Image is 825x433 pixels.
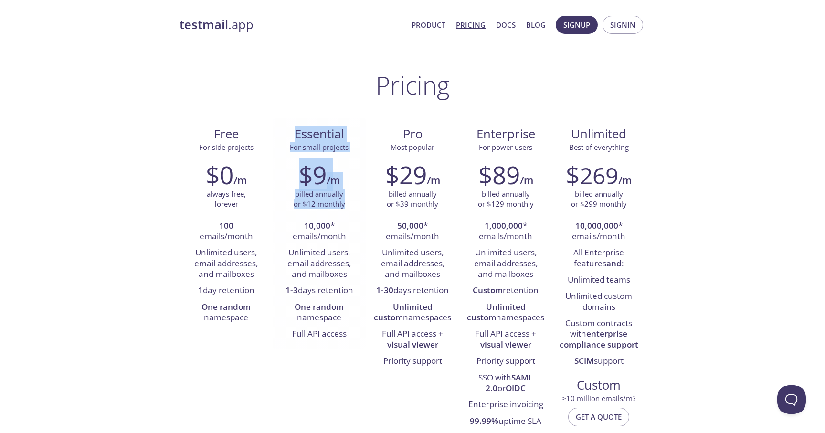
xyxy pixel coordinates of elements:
[466,397,545,413] li: Enterprise invoicing
[466,299,545,327] li: namespaces
[290,142,349,152] span: For small projects
[574,355,594,366] strong: SCIM
[201,301,251,312] strong: One random
[466,283,545,299] li: retention
[473,285,503,296] strong: Custom
[199,142,254,152] span: For side projects
[466,353,545,370] li: Priority support
[187,218,265,245] li: emails/month
[562,393,635,403] span: > 10 million emails/m?
[777,385,806,414] iframe: Help Scout Beacon - Open
[560,245,638,272] li: All Enterprise features :
[576,411,622,423] span: Get a quote
[496,19,516,31] a: Docs
[233,172,247,189] h6: /m
[560,377,638,393] span: Custom
[373,299,452,327] li: namespaces
[376,71,450,99] h1: Pricing
[478,160,520,189] h2: $89
[571,126,626,142] span: Unlimited
[373,245,452,283] li: Unlimited users, email addresses, and mailboxes
[206,160,233,189] h2: $0
[571,189,627,210] p: billed annually or $299 monthly
[373,283,452,299] li: days retention
[466,413,545,430] li: uptime SLA
[485,220,523,231] strong: 1,000,000
[299,160,327,189] h2: $9
[373,218,452,245] li: * emails/month
[391,142,434,152] span: Most popular
[486,372,533,393] strong: SAML 2.0
[467,126,545,142] span: Enterprise
[373,326,452,353] li: Full API access +
[603,16,643,34] button: Signin
[560,353,638,370] li: support
[568,408,629,426] button: Get a quote
[374,301,433,323] strong: Unlimited custom
[294,189,345,210] p: billed annually or $12 monthly
[180,16,228,33] strong: testmail
[618,172,632,189] h6: /m
[187,299,265,327] li: namespace
[412,19,445,31] a: Product
[569,142,629,152] span: Best of everything
[207,189,246,210] p: always free, forever
[556,16,598,34] button: Signup
[280,326,359,342] li: Full API access
[387,339,438,350] strong: visual viewer
[304,220,330,231] strong: 10,000
[560,218,638,245] li: * emails/month
[286,285,298,296] strong: 1-3
[376,285,393,296] strong: 1-30
[373,126,451,142] span: Pro
[520,172,533,189] h6: /m
[563,19,590,31] span: Signup
[466,326,545,353] li: Full API access +
[187,283,265,299] li: day retention
[180,17,404,33] a: testmail.app
[560,288,638,316] li: Unlimited custom domains
[478,189,534,210] p: billed annually or $129 monthly
[373,353,452,370] li: Priority support
[479,142,532,152] span: For power users
[506,382,526,393] strong: OIDC
[198,285,203,296] strong: 1
[466,245,545,283] li: Unlimited users, email addresses, and mailboxes
[560,328,638,349] strong: enterprise compliance support
[327,172,340,189] h6: /m
[467,301,526,323] strong: Unlimited custom
[575,220,618,231] strong: 10,000,000
[397,220,423,231] strong: 50,000
[187,126,265,142] span: Free
[610,19,635,31] span: Signin
[580,160,618,191] span: 269
[566,160,618,189] h2: $
[480,339,531,350] strong: visual viewer
[466,370,545,397] li: SSO with or
[219,220,233,231] strong: 100
[295,301,344,312] strong: One random
[280,245,359,283] li: Unlimited users, email addresses, and mailboxes
[385,160,427,189] h2: $29
[466,218,545,245] li: * emails/month
[560,272,638,288] li: Unlimited teams
[427,172,440,189] h6: /m
[280,218,359,245] li: * emails/month
[470,415,498,426] strong: 99.99%
[526,19,546,31] a: Blog
[280,126,358,142] span: Essential
[280,283,359,299] li: days retention
[280,299,359,327] li: namespace
[187,245,265,283] li: Unlimited users, email addresses, and mailboxes
[387,189,438,210] p: billed annually or $39 monthly
[456,19,486,31] a: Pricing
[560,316,638,353] li: Custom contracts with
[606,258,622,269] strong: and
